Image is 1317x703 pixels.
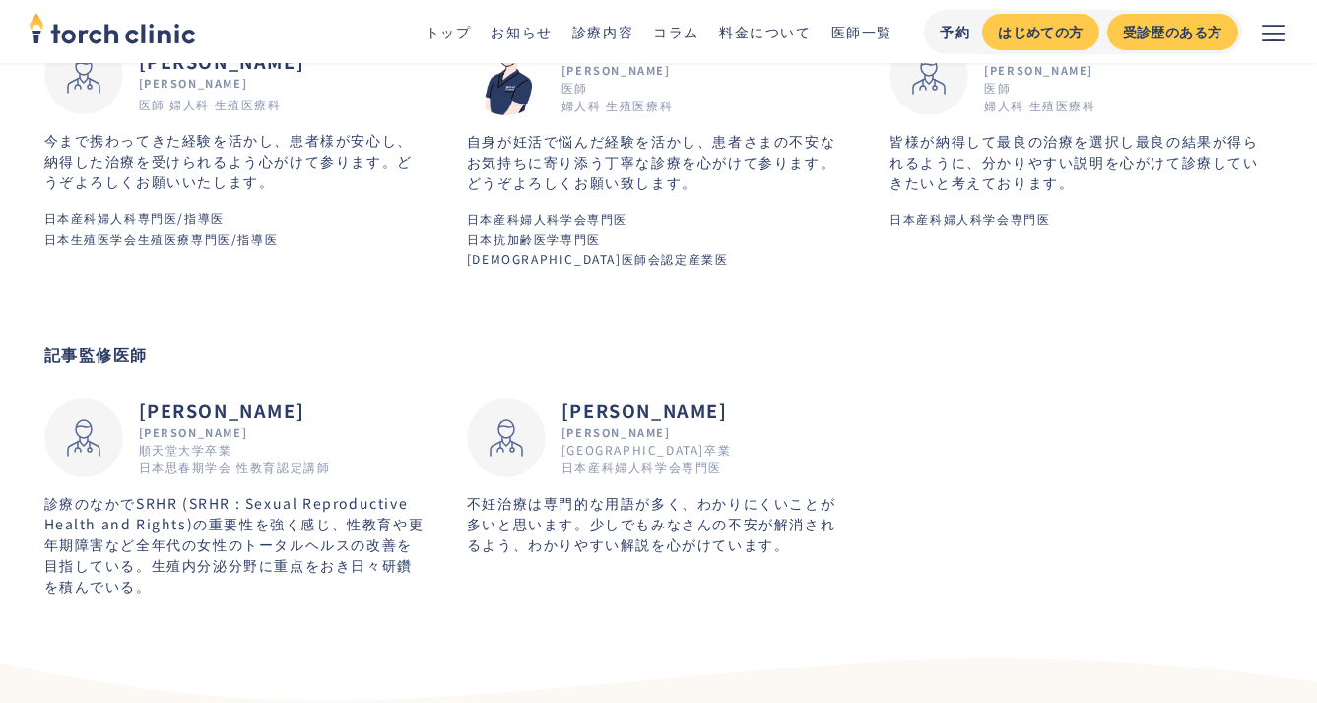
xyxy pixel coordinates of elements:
[467,493,850,555] p: 不妊治療は専門的な用語が多く、わかりにくいことが多いと思います。少しでもみなさんの不安が解消されるよう、わかりやすい解説を心がけています。
[572,22,633,41] a: 診療内容
[139,75,305,92] div: [PERSON_NAME]
[467,131,850,193] p: 自身が妊活で悩んだ経験を活かし、患者さまの不安なお気持ちに寄り添う丁寧な診療を心がけて参ります。どうぞよろしくお願い致します。
[467,36,546,115] img: 小泉 弥生子
[29,14,196,49] a: home
[561,424,731,441] div: [PERSON_NAME]
[44,208,428,248] p: 日本産科婦人科専門医/指導医 日本生殖医学会生殖医療専門医/指導医
[139,441,331,476] div: 順天堂大学卒業 日本思春期学会 性教育認定講師
[653,22,699,41] a: コラム
[44,35,123,114] img: 香川 愛子
[561,62,728,79] div: [PERSON_NAME]
[44,493,428,597] p: 診療のなかでSRHR (SRHR : Sexual Reproductive Health and Rights)の重要性を強く感じ、性教育や更年期障害など全年代の女性のトータルヘルスの改善を目...
[467,209,850,269] p: 日本産科婦人科学会専門医 日本抗加齢医学専門医 [DEMOGRAPHIC_DATA]医師会認定産業医
[719,22,812,41] a: 料金について
[831,22,892,41] a: 医師一覧
[139,397,331,424] h2: [PERSON_NAME]
[44,130,428,192] p: 今まで携わってきた経験を活かし、患者様が安心し、納得した治療を受けられるよう心がけて参ります。どうぞよろしくお願いいたします。
[984,79,1095,114] div: 医師 婦人科 生殖医療科
[29,6,196,49] img: torch clinic
[467,398,546,477] img: 大村 美穂
[44,398,123,477] img: 牧野 祐也
[561,397,731,424] h2: [PERSON_NAME]
[426,22,472,41] a: トップ
[561,441,731,476] div: [GEOGRAPHIC_DATA]卒業 日本産科婦人科学会専門医
[940,22,970,42] div: 予約
[889,131,1273,193] p: 皆様が納得して最良の治療を選択し最良の結果が得られるように、分かりやすい説明を心がけて診療していきたいと考えております。
[467,35,850,279] a: [PERSON_NAME][PERSON_NAME]医師 婦人科 生殖医療科小泉 弥生子小泉 弥生子自身が妊活で悩んだ経験を活かし、患者さまの不安なお気持ちに寄り添う丁寧な診療を心がけて参ります...
[561,79,673,114] div: 医師 婦人科 生殖医療科
[139,96,282,113] div: 医師 婦人科 生殖医療科
[998,22,1083,42] div: はじめての方
[139,424,331,441] div: [PERSON_NAME]
[889,36,968,115] img: 長谷部 里衣
[491,22,552,41] a: お知らせ
[1123,22,1222,42] div: 受診歴のある方
[889,35,1273,239] a: [PERSON_NAME][PERSON_NAME]医師 婦人科 生殖医療科長谷部 里衣長谷部 里衣皆様が納得して最良の治療を選択し最良の結果が得られるように、分かりやすい説明を心がけて診療して...
[1107,14,1238,50] a: 受診歴のある方
[889,209,1273,229] p: 日本産科婦人科学会専門医
[44,35,428,258] a: [PERSON_NAME][PERSON_NAME]医師 婦人科 生殖医療科香川 愛子香川 愛子今まで携わってきた経験を活かし、患者様が安心し、納得した治療を受けられるよう心がけて参ります。どう...
[982,14,1098,50] a: はじめての方
[984,62,1151,79] div: [PERSON_NAME]
[44,342,1274,366] h2: 記事監修医師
